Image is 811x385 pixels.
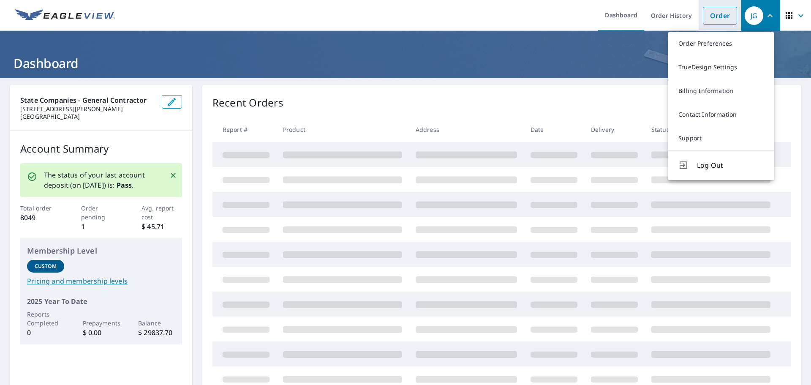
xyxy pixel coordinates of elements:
[81,204,122,221] p: Order pending
[697,160,764,170] span: Log Out
[276,117,409,142] th: Product
[20,213,61,223] p: 8049
[44,170,159,190] p: The status of your last account deposit (on [DATE]) is: .
[27,245,175,257] p: Membership Level
[81,221,122,232] p: 1
[668,150,774,180] button: Log Out
[668,32,774,55] a: Order Preferences
[83,319,120,328] p: Prepayments
[117,180,132,190] b: Pass
[138,319,175,328] p: Balance
[142,204,182,221] p: Avg. report cost
[27,276,175,286] a: Pricing and membership levels
[645,117,777,142] th: Status
[20,113,155,120] p: [GEOGRAPHIC_DATA]
[27,328,64,338] p: 0
[668,103,774,126] a: Contact Information
[668,126,774,150] a: Support
[35,262,57,270] p: Custom
[745,6,763,25] div: JG
[27,296,175,306] p: 2025 Year To Date
[20,95,155,105] p: State Companies - General Contractor
[83,328,120,338] p: $ 0.00
[168,170,179,181] button: Close
[212,117,276,142] th: Report #
[20,141,182,156] p: Account Summary
[10,55,801,72] h1: Dashboard
[668,55,774,79] a: TrueDesign Settings
[584,117,645,142] th: Delivery
[142,221,182,232] p: $ 45.71
[212,95,283,110] p: Recent Orders
[138,328,175,338] p: $ 29837.70
[668,79,774,103] a: Billing Information
[20,204,61,213] p: Total order
[409,117,524,142] th: Address
[524,117,584,142] th: Date
[15,9,115,22] img: EV Logo
[703,7,737,25] a: Order
[20,105,155,113] p: [STREET_ADDRESS][PERSON_NAME]
[27,310,64,328] p: Reports Completed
